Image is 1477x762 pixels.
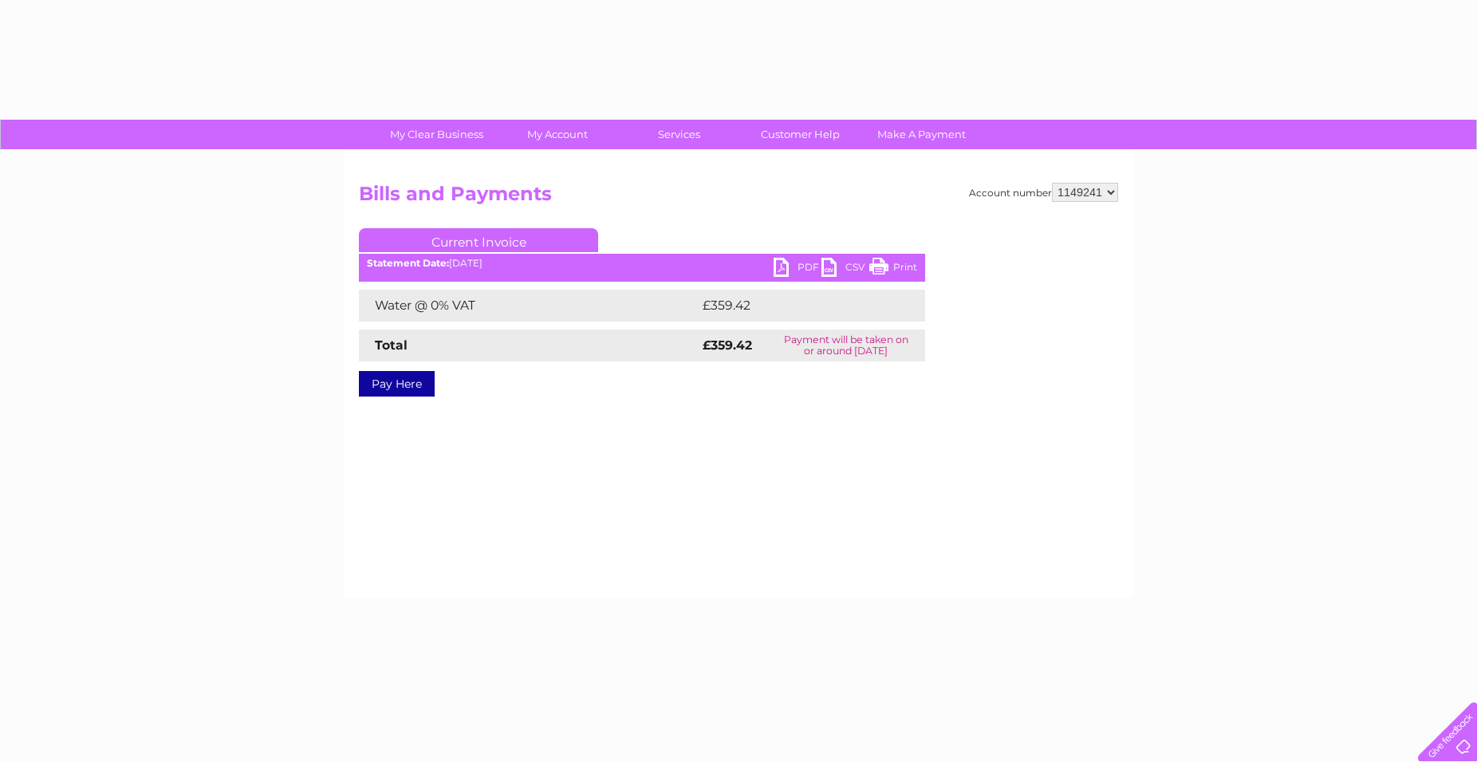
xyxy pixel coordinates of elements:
div: [DATE] [359,258,925,269]
div: Account number [969,183,1118,202]
a: Services [613,120,745,149]
a: Pay Here [359,371,435,397]
h2: Bills and Payments [359,183,1118,213]
strong: £359.42 [703,338,752,353]
a: Print [869,258,917,281]
a: Current Invoice [359,228,598,252]
td: Water @ 0% VAT [359,290,699,322]
td: Payment will be taken on or around [DATE] [767,330,925,361]
a: My Clear Business [371,120,502,149]
td: £359.42 [699,290,897,322]
strong: Total [375,338,408,353]
a: CSV [821,258,869,281]
a: My Account [492,120,624,149]
b: Statement Date: [367,257,449,269]
a: Make A Payment [856,120,987,149]
a: Customer Help [735,120,866,149]
a: PDF [774,258,821,281]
